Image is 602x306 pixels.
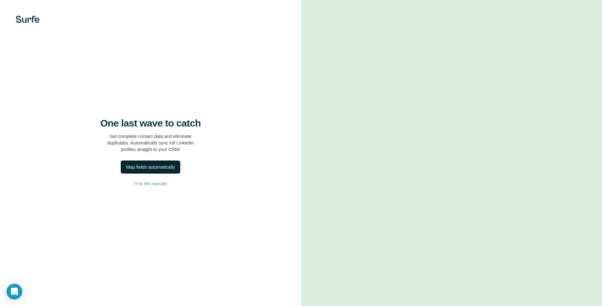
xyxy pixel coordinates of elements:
[126,164,175,170] div: Map fields automatically
[100,117,201,129] h4: One last wave to catch
[16,16,40,23] img: Surfe's logo
[7,284,22,299] div: Open Intercom Messenger
[134,181,167,187] span: I’ll do this manually
[13,179,288,189] button: I’ll do this manually
[107,133,194,153] p: Get complete contact data and eliminate duplicates. Automatically sync full LinkedIn profiles str...
[121,161,180,174] button: Map fields automatically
